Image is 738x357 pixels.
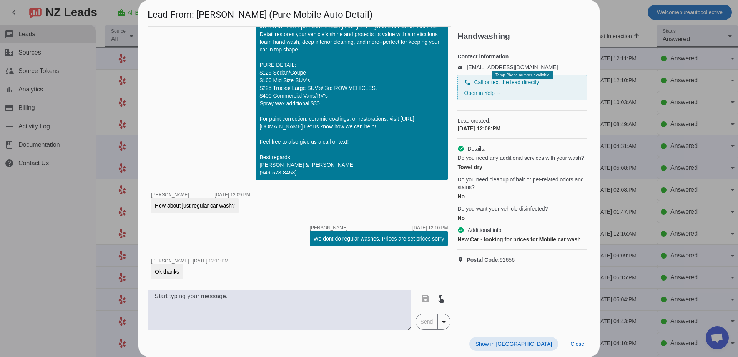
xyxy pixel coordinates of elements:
[469,337,558,351] button: Show in [GEOGRAPHIC_DATA]
[457,176,587,191] span: Do you need cleanup of hair or pet-related odors and stains?
[412,226,448,230] div: [DATE] 12:10:PM
[467,256,515,264] span: 92656
[439,317,449,327] mat-icon: arrow_drop_down
[474,78,539,86] span: Call or text the lead directly
[457,236,587,243] div: New Car - looking for prices for Mobile car wash
[467,257,500,263] strong: Postal Code:
[457,227,464,234] mat-icon: check_circle
[457,53,587,60] h4: Contact information
[155,268,179,276] div: Ok thanks
[464,79,471,86] mat-icon: phone
[193,259,228,263] div: [DATE] 12:11:PM
[457,193,587,200] div: No
[457,145,464,152] mat-icon: check_circle
[457,214,587,222] div: No
[457,117,587,125] span: Lead created:
[457,125,587,132] div: [DATE] 12:08:PM
[457,154,584,162] span: Do you need any additional services with your wash?
[570,341,584,347] span: Close
[564,337,590,351] button: Close
[457,32,590,40] h2: Handwashing
[457,163,587,171] div: Towel dry
[457,205,548,213] span: Do you want your vehicle disinfected?
[467,64,558,70] a: [EMAIL_ADDRESS][DOMAIN_NAME]
[467,226,503,234] span: Additional info:
[214,193,250,197] div: [DATE] 12:09:PM
[310,226,348,230] span: [PERSON_NAME]
[464,90,501,96] a: Open in Yelp →
[151,258,189,264] span: [PERSON_NAME]
[495,73,549,77] span: Temp Phone number available
[436,294,445,303] mat-icon: touch_app
[457,65,467,69] mat-icon: email
[155,202,235,209] div: How about just regular car wash?
[475,341,552,347] span: Show in [GEOGRAPHIC_DATA]
[467,145,485,153] span: Details:
[457,257,467,263] mat-icon: location_on
[314,235,444,242] div: We dont do regular washes. Prices are set prices sorry
[151,192,189,198] span: [PERSON_NAME]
